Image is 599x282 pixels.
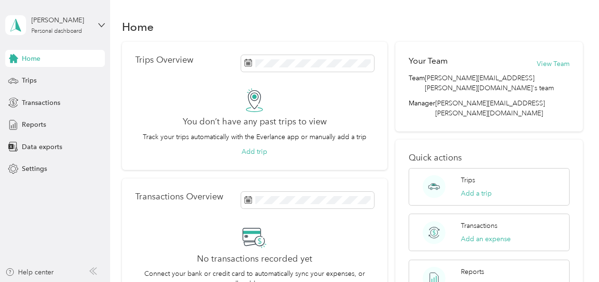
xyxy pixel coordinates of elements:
div: Personal dashboard [31,28,82,34]
span: Transactions [22,98,60,108]
span: Data exports [22,142,62,152]
button: Add trip [242,147,267,157]
p: Transactions [461,221,497,231]
p: Trips [461,175,475,185]
span: Settings [22,164,47,174]
p: Transactions Overview [135,192,223,202]
p: Track your trips automatically with the Everlance app or manually add a trip [143,132,366,142]
div: [PERSON_NAME] [31,15,91,25]
button: Add a trip [461,188,492,198]
button: Help center [5,267,54,277]
button: Add an expense [461,234,511,244]
h2: Your Team [409,55,448,67]
span: Reports [22,120,46,130]
span: Home [22,54,40,64]
p: Quick actions [409,153,569,163]
p: Reports [461,267,484,277]
h2: You don’t have any past trips to view [183,117,327,127]
span: [PERSON_NAME][EMAIL_ADDRESS][PERSON_NAME][DOMAIN_NAME]'s team [425,73,569,93]
span: Trips [22,75,37,85]
h1: Home [122,22,154,32]
button: View Team [537,59,570,69]
span: Manager [409,98,435,118]
span: Team [409,73,425,93]
iframe: Everlance-gr Chat Button Frame [546,229,599,282]
span: [PERSON_NAME][EMAIL_ADDRESS][PERSON_NAME][DOMAIN_NAME] [435,99,545,117]
p: Trips Overview [135,55,193,65]
h2: No transactions recorded yet [197,254,312,264]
